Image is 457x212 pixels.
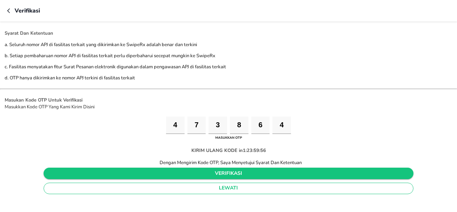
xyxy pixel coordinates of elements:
span: lewati [50,184,408,193]
span: verifikasi [49,169,408,178]
div: MASUKKAN OTP [214,134,244,142]
input: Please enter OTP character 1 [166,117,185,134]
input: Please enter OTP character 3 [209,117,227,134]
div: Dengan Mengirim Kode OTP, Saya Menyetujui Syarat Dan Ketentuan [155,159,302,166]
button: lewati [44,183,414,194]
input: Please enter OTP character 2 [187,117,206,134]
input: Please enter OTP character 5 [251,117,270,134]
input: Please enter OTP character 4 [230,117,248,134]
button: verifikasi [44,168,414,179]
div: KIRIM ULANG KODE in1:23:59:56 [186,142,272,159]
input: Please enter OTP character 6 [272,117,291,134]
p: Verifikasi [15,6,40,15]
